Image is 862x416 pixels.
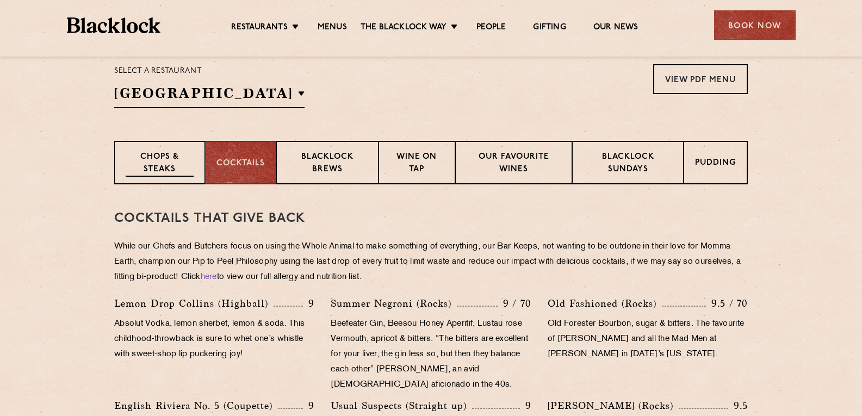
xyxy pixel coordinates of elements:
[714,10,796,40] div: Book Now
[201,273,217,281] a: here
[548,398,679,413] p: [PERSON_NAME] (Rocks)
[584,151,672,177] p: Blacklock Sundays
[476,22,506,34] a: People
[331,398,472,413] p: Usual Suspects (Straight up)
[114,296,274,311] p: Lemon Drop Collins (Highball)
[706,296,748,311] p: 9.5 / 70
[126,151,194,177] p: Chops & Steaks
[114,64,305,78] p: Select a restaurant
[114,398,278,413] p: English Riviera No. 5 (Coupette)
[114,212,748,226] h3: Cocktails That Give Back
[695,157,736,171] p: Pudding
[216,158,265,170] p: Cocktails
[361,22,446,34] a: The Blacklock Way
[548,296,662,311] p: Old Fashioned (Rocks)
[288,151,367,177] p: Blacklock Brews
[533,22,566,34] a: Gifting
[331,316,531,393] p: Beefeater Gin, Beesou Honey Aperitif, Lustau rose Vermouth, apricot & bitters. “The bitters are e...
[303,399,314,413] p: 9
[390,151,443,177] p: Wine on Tap
[520,399,531,413] p: 9
[467,151,561,177] p: Our favourite wines
[318,22,347,34] a: Menus
[548,316,748,362] p: Old Forester Bourbon, sugar & bitters. The favourite of [PERSON_NAME] and all the Mad Men at [PER...
[114,84,305,108] h2: [GEOGRAPHIC_DATA]
[593,22,638,34] a: Our News
[498,296,531,311] p: 9 / 70
[653,64,748,94] a: View PDF Menu
[67,17,161,33] img: BL_Textured_Logo-footer-cropped.svg
[303,296,314,311] p: 9
[231,22,288,34] a: Restaurants
[728,399,748,413] p: 9.5
[114,239,748,285] p: While our Chefs and Butchers focus on using the Whole Animal to make something of everything, our...
[331,296,457,311] p: Summer Negroni (Rocks)
[114,316,314,362] p: Absolut Vodka, lemon sherbet, lemon & soda. This childhood-throwback is sure to whet one’s whistl...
